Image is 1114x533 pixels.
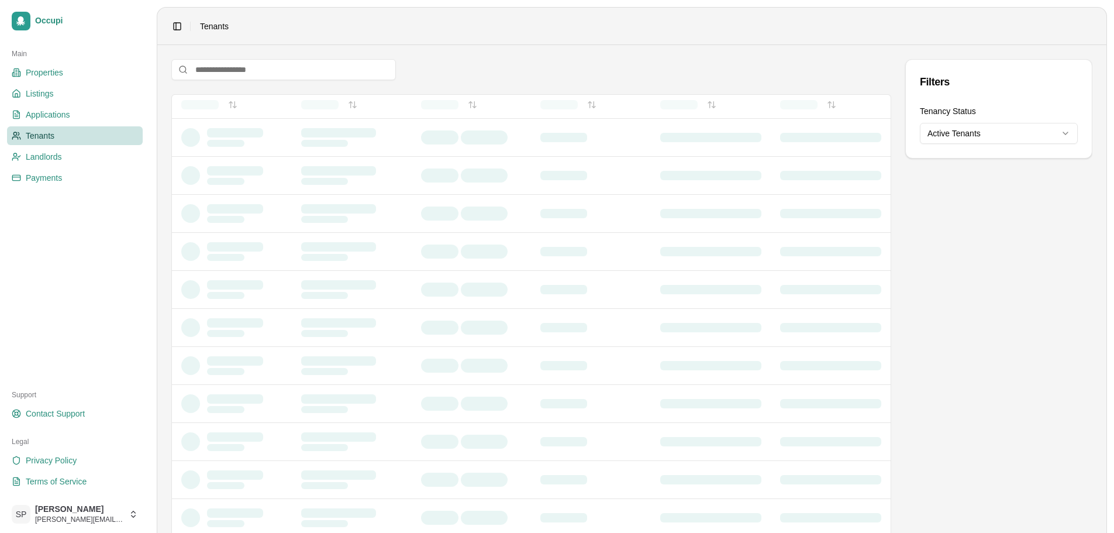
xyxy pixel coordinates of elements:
nav: breadcrumb [200,20,229,32]
label: Tenancy Status [920,106,976,116]
a: Payments [7,169,143,187]
a: Privacy Policy [7,451,143,470]
div: Support [7,386,143,404]
a: Landlords [7,147,143,166]
span: Landlords [26,151,62,163]
span: Properties [26,67,63,78]
span: SP [12,505,30,524]
a: Tenants [7,126,143,145]
a: Properties [7,63,143,82]
span: [PERSON_NAME] [35,504,124,515]
span: Payments [26,172,62,184]
span: Applications [26,109,70,121]
span: Tenants [26,130,54,142]
button: SP[PERSON_NAME][PERSON_NAME][EMAIL_ADDRESS][DOMAIN_NAME] [7,500,143,528]
a: Contact Support [7,404,143,423]
a: Occupi [7,7,143,35]
div: Legal [7,432,143,451]
span: Privacy Policy [26,455,77,466]
span: Contact Support [26,408,85,419]
span: Tenants [200,20,229,32]
span: Occupi [35,16,138,26]
div: Main [7,44,143,63]
div: Filters [920,74,1078,90]
a: Listings [7,84,143,103]
span: Listings [26,88,53,99]
span: [PERSON_NAME][EMAIL_ADDRESS][DOMAIN_NAME] [35,515,124,524]
span: Terms of Service [26,476,87,487]
a: Terms of Service [7,472,143,491]
a: Applications [7,105,143,124]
